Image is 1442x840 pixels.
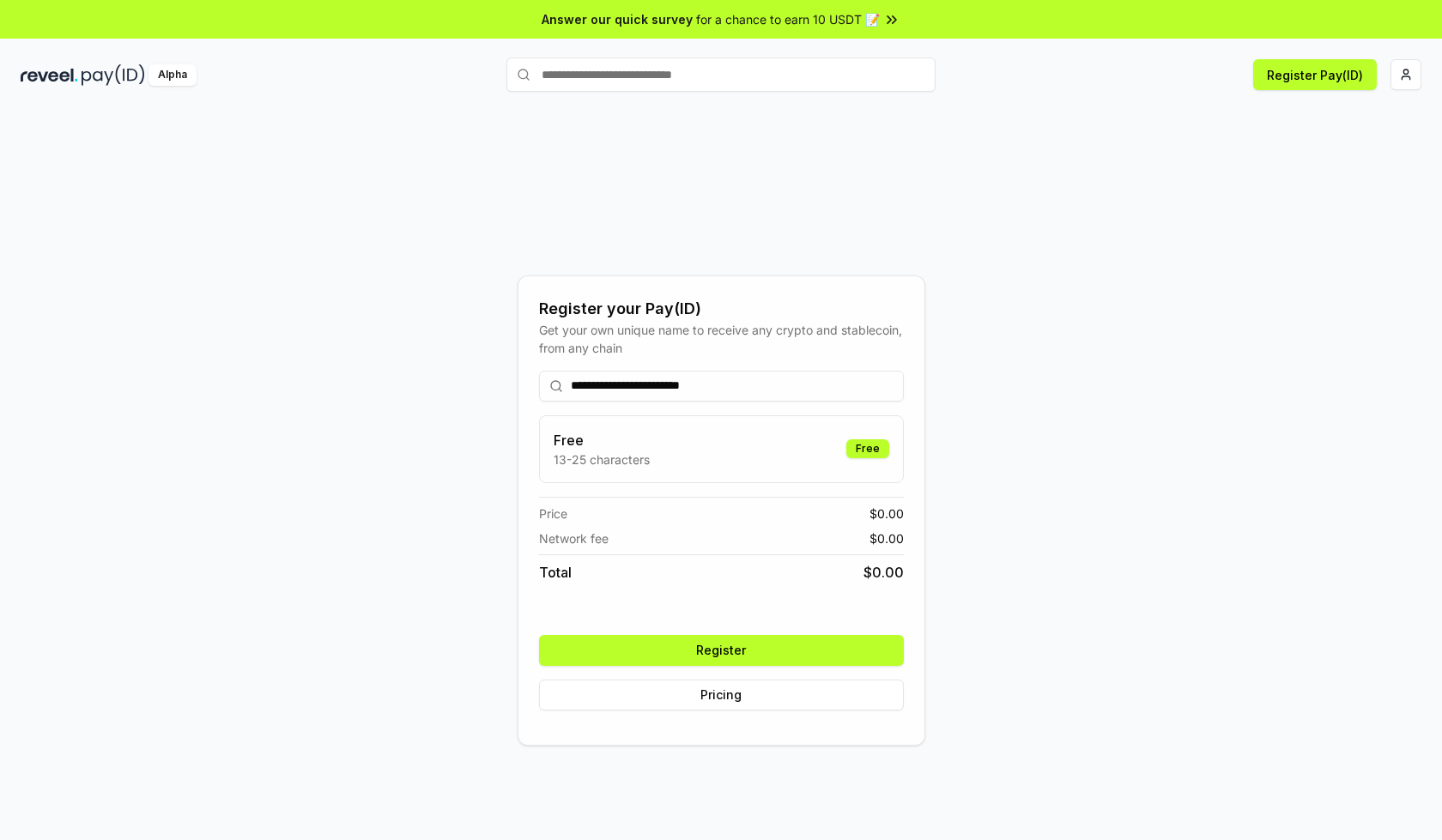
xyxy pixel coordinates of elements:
span: $ 0.00 [863,562,904,583]
span: for a chance to earn 10 USDT 📝 [696,10,880,28]
span: Total [539,562,572,583]
img: pay_id [82,64,145,86]
span: $ 0.00 [869,529,904,547]
div: Get your own unique name to receive any crypto and stablecoin, from any chain [539,321,904,357]
button: Pricing [539,680,904,710]
h3: Free [554,430,650,450]
span: Answer our quick survey [542,10,693,28]
div: Register your Pay(ID) [539,297,904,321]
button: Register [539,635,904,666]
p: 13-25 characters [554,450,650,468]
div: Free [846,439,889,458]
button: Register Pay(ID) [1253,59,1377,90]
img: reveel_dark [21,64,78,86]
div: Alpha [148,64,197,86]
span: $ 0.00 [869,505,904,523]
span: Network fee [539,529,609,547]
span: Price [539,505,567,523]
